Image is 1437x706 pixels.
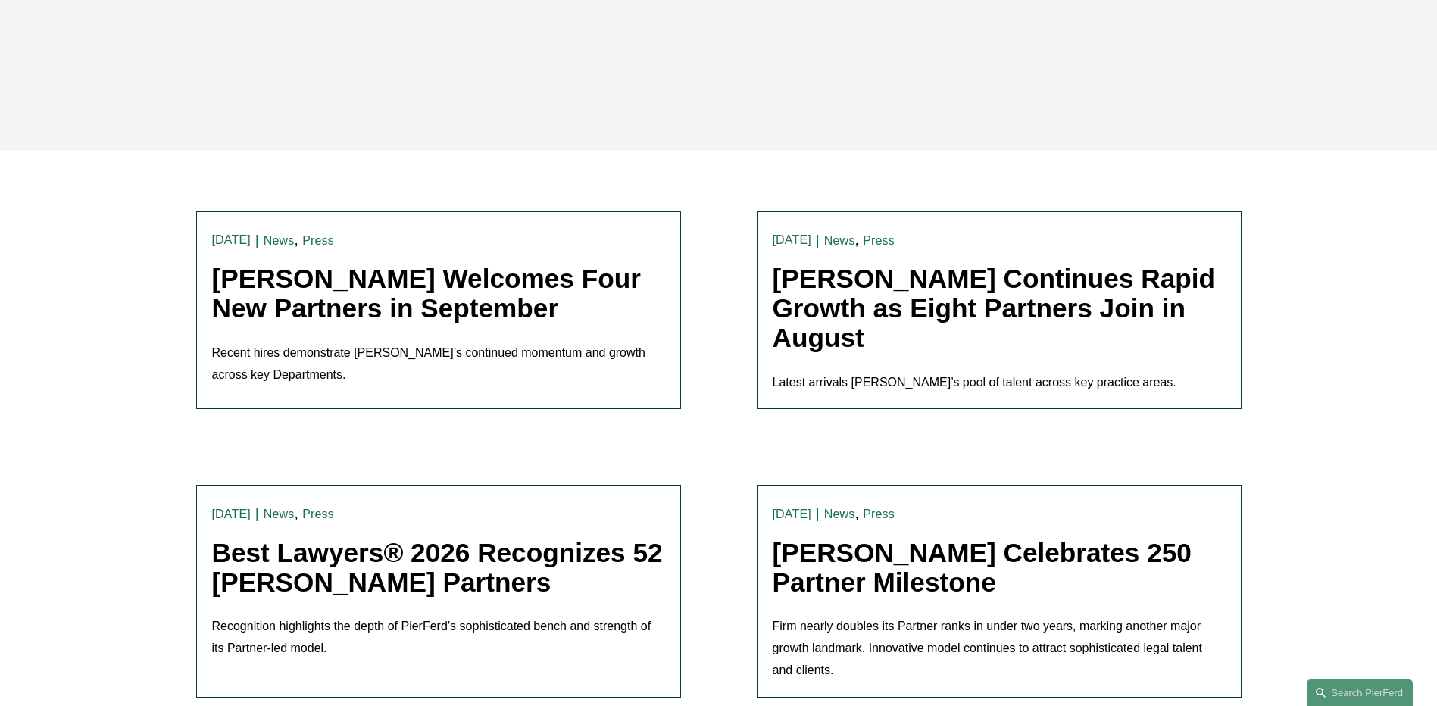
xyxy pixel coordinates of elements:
span: , [854,505,858,521]
a: Press [302,234,334,247]
a: [PERSON_NAME] Continues Rapid Growth as Eight Partners Join in August [773,264,1216,351]
span: , [294,505,298,521]
a: Search this site [1307,679,1413,706]
a: News [264,508,295,520]
span: , [294,232,298,248]
p: Recent hires demonstrate [PERSON_NAME]’s continued momentum and growth across key Departments. [212,342,665,386]
p: Recognition highlights the depth of PierFerd’s sophisticated bench and strength of its Partner-le... [212,616,665,660]
span: , [854,232,858,248]
a: [PERSON_NAME] Celebrates 250 Partner Milestone [773,538,1192,597]
a: Best Lawyers® 2026 Recognizes 52 [PERSON_NAME] Partners [212,538,663,597]
a: Press [863,508,895,520]
p: Latest arrivals [PERSON_NAME]’s pool of talent across key practice areas. [773,372,1226,394]
time: [DATE] [212,508,251,520]
a: News [824,508,855,520]
time: [DATE] [773,234,811,246]
a: Press [863,234,895,247]
a: News [824,234,855,247]
time: [DATE] [773,508,811,520]
a: Press [302,508,334,520]
p: Firm nearly doubles its Partner ranks in under two years, marking another major growth landmark. ... [773,616,1226,681]
time: [DATE] [212,234,251,246]
a: News [264,234,295,247]
a: [PERSON_NAME] Welcomes Four New Partners in September [212,264,641,323]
